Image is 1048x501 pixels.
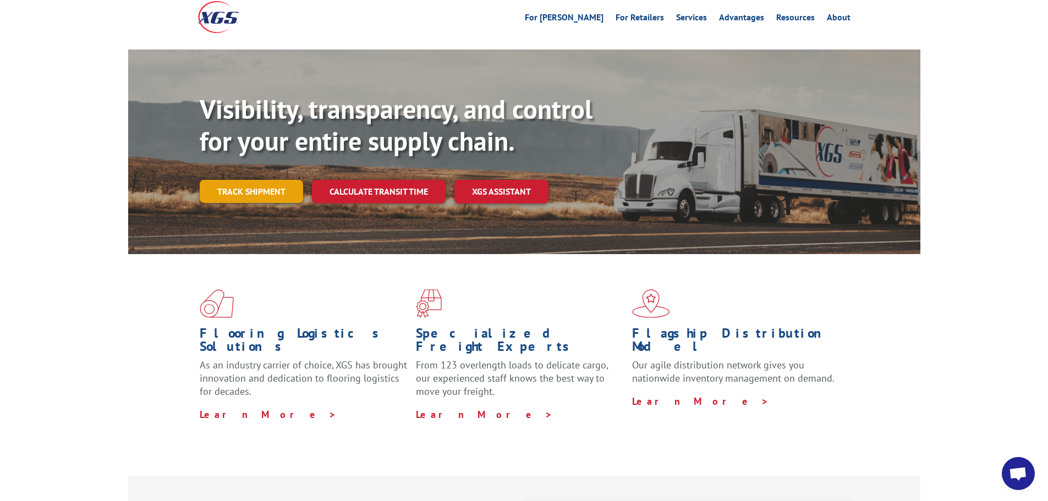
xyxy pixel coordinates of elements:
[200,289,234,318] img: xgs-icon-total-supply-chain-intelligence-red
[416,408,553,421] a: Learn More >
[632,359,835,384] span: Our agile distribution network gives you nationwide inventory management on demand.
[632,395,769,408] a: Learn More >
[632,289,670,318] img: xgs-icon-flagship-distribution-model-red
[312,180,446,203] a: Calculate transit time
[827,13,851,25] a: About
[200,180,303,203] a: Track shipment
[632,327,840,359] h1: Flagship Distribution Model
[200,408,337,421] a: Learn More >
[719,13,764,25] a: Advantages
[525,13,603,25] a: For [PERSON_NAME]
[676,13,707,25] a: Services
[416,359,624,408] p: From 123 overlength loads to delicate cargo, our experienced staff knows the best way to move you...
[1002,457,1035,490] a: Open chat
[776,13,815,25] a: Resources
[616,13,664,25] a: For Retailers
[200,359,407,398] span: As an industry carrier of choice, XGS has brought innovation and dedication to flooring logistics...
[416,289,442,318] img: xgs-icon-focused-on-flooring-red
[200,92,592,158] b: Visibility, transparency, and control for your entire supply chain.
[416,327,624,359] h1: Specialized Freight Experts
[454,180,548,203] a: XGS ASSISTANT
[200,327,408,359] h1: Flooring Logistics Solutions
